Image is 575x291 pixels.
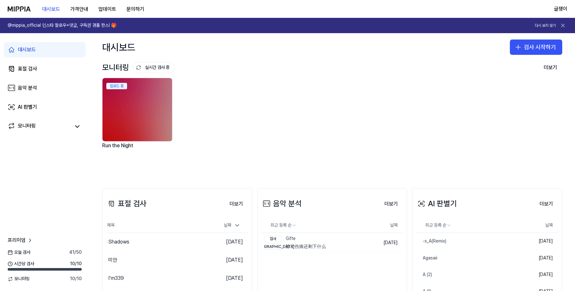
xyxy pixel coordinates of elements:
span: 시간당 검사 [8,261,34,267]
button: 대시보드 [37,3,65,16]
td: [DATE] [213,269,248,287]
div: -s_A(Remix) [416,238,446,244]
td: [DATE] [213,251,248,269]
div: 대시보드 [102,40,135,55]
a: Agasaii [416,250,521,266]
a: 프리미엄 [8,236,33,244]
button: 업데이트 [93,3,121,16]
div: 표절 검사 [18,65,37,73]
div: 표절 검사 [106,198,147,210]
div: Run the Night [102,142,174,158]
div: Shadows [108,238,129,246]
td: [DATE] [213,233,248,251]
span: 모니터링 [8,276,30,282]
span: 오늘 검사 [8,249,30,256]
button: 글쟁이 [554,5,567,13]
a: 음악 분석 [4,80,86,96]
div: [DEMOGRAPHIC_DATA] [264,244,282,250]
div: Agasaii [416,255,437,261]
div: I’m339 [108,274,124,282]
a: 검사Gifte[DEMOGRAPHIC_DATA]除了伤痛还剩下什么 [261,233,375,252]
img: logo [8,6,31,11]
div: AI 판별기 [416,198,457,210]
a: 더보기 [379,197,403,210]
a: 대시보드 [4,42,86,57]
div: Gifte [264,236,326,242]
td: [DATE] [375,233,403,253]
a: 더보기 [224,197,248,210]
h1: @mippia_official 인스타 팔로우+댓글, 구독권 경품 찬스! 🎁 [8,22,117,29]
button: 다시 보지 않기 [535,23,556,28]
div: A (2) [416,272,432,278]
button: 더보기 [224,198,248,210]
div: 대시보드 [18,46,36,54]
div: 음악 분석 [261,198,302,210]
a: 표절 검사 [4,61,86,76]
div: 업로드 중 [106,83,127,89]
div: 모니터링 [18,122,36,131]
button: 문의하기 [121,3,149,16]
td: [DATE] [521,250,558,266]
button: 더보기 [379,198,403,210]
div: 미안 [108,256,117,264]
a: AI 판별기 [4,99,86,115]
button: 더보기 [539,61,562,74]
a: 업데이트 [93,0,121,18]
a: A (2) [416,266,521,283]
span: 10 / 10 [70,276,82,282]
button: 검사 시작하기 [510,40,562,55]
th: 날짜 [521,218,558,233]
a: 모니터링 [8,122,70,131]
span: 10 / 10 [70,261,82,267]
img: backgroundIamge [102,78,172,141]
td: [DATE] [521,266,558,283]
button: 가격안내 [65,3,93,16]
a: 더보기 [534,197,558,210]
span: 프리미엄 [8,236,26,244]
div: AI 판별기 [18,103,37,111]
th: 날짜 [375,218,403,233]
td: [DATE] [521,233,558,250]
div: 除了伤痛还剩下什么 [264,244,326,250]
th: 제목 [106,218,213,233]
div: 날짜 [221,220,243,230]
div: 검사 [264,236,282,242]
a: -s_A(Remix) [416,233,521,250]
span: 41 / 50 [69,249,82,256]
button: 실시간 검사 중 [132,62,175,73]
button: 더보기 [534,198,558,210]
div: 음악 분석 [18,84,37,92]
div: 모니터링 [102,62,175,74]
